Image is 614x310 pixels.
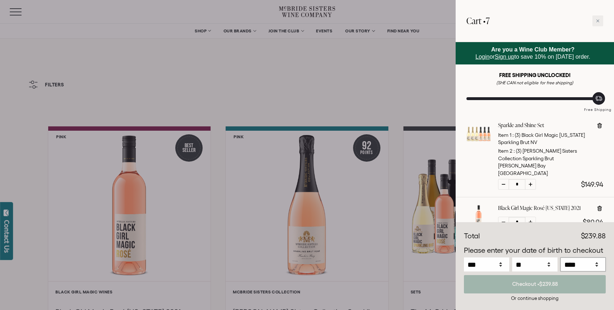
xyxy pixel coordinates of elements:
[514,148,515,154] span: :
[475,46,590,60] span: or to save 10% on [DATE] order.
[498,122,591,129] a: Sparkle and Shine Set
[466,11,490,31] h2: Cart •
[475,54,489,60] a: Login
[581,232,606,240] span: $239.88
[498,132,511,138] span: Item 1
[464,245,606,256] p: Please enter your date of birth to checkout
[498,205,581,212] a: Black Girl Magic Rosé [US_STATE] 2021
[495,54,514,60] a: Sign up
[496,80,573,85] em: (SHE CAN not eligible for free shipping)
[491,46,575,53] strong: Are you a Wine Club Member?
[464,295,606,302] div: Or continue shopping
[581,180,603,188] span: $149.94
[498,148,513,154] span: Item 2
[498,148,577,176] span: (3) [PERSON_NAME] Sisters Collection Sparkling Brut [PERSON_NAME] Bay [GEOGRAPHIC_DATA]
[583,218,603,226] span: $89.94
[464,231,480,242] div: Total
[486,15,490,27] span: 7
[498,132,585,145] span: (3) Black Girl Magic [US_STATE] Sparkling Brut NV
[499,72,570,78] strong: FREE SHIPPING UNCLOCKED!
[466,140,491,148] a: Sparkle and Shine Set
[582,100,614,113] div: Free Shipping
[513,132,514,138] span: :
